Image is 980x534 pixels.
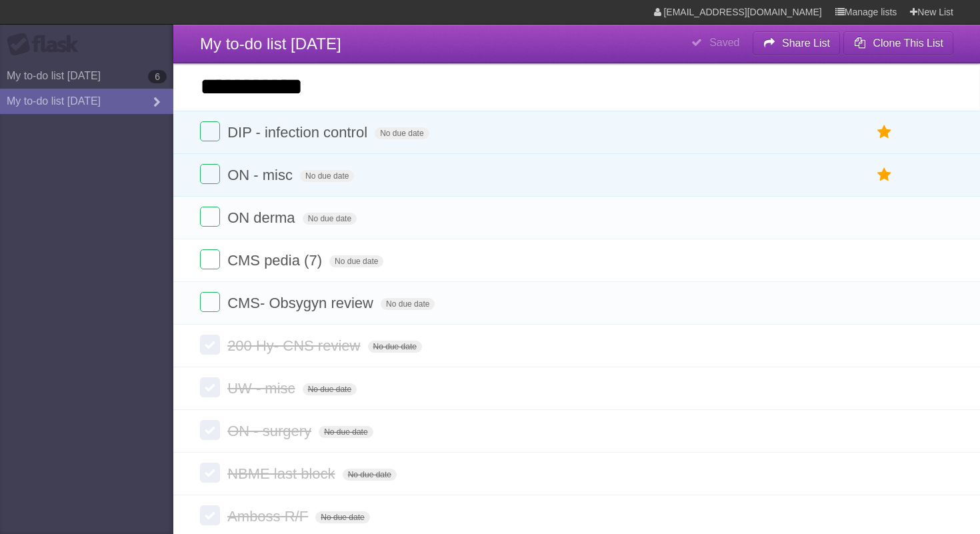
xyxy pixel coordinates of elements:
span: No due date [381,298,435,310]
span: No due date [303,383,357,395]
label: Done [200,207,220,227]
span: Amboss R/F [227,508,311,525]
span: CMS pedia (7) [227,252,325,269]
div: Flask [7,33,87,57]
span: DIP - infection control [227,124,371,141]
label: Done [200,377,220,397]
span: No due date [343,469,397,481]
span: My to-do list [DATE] [200,35,341,53]
b: Clone This List [873,37,943,49]
span: ON - misc [227,167,296,183]
span: 200 Hy- CNS review [227,337,363,354]
label: Star task [872,164,897,186]
span: No due date [300,170,354,182]
span: ON - surgery [227,423,315,439]
span: No due date [319,426,373,438]
span: CMS- Obsygyn review [227,295,377,311]
label: Star task [872,121,897,143]
b: 6 [148,70,167,83]
label: Done [200,505,220,525]
label: Done [200,463,220,483]
span: ON derma [227,209,298,226]
span: No due date [329,255,383,267]
span: No due date [315,511,369,523]
span: NBME last block [227,465,338,482]
button: Clone This List [843,31,953,55]
label: Done [200,249,220,269]
b: Share List [782,37,830,49]
span: No due date [375,127,429,139]
label: Done [200,121,220,141]
span: No due date [303,213,357,225]
button: Share List [753,31,841,55]
label: Done [200,420,220,440]
span: UW - misc [227,380,298,397]
b: Saved [709,37,739,48]
label: Done [200,292,220,312]
label: Done [200,335,220,355]
label: Done [200,164,220,184]
span: No due date [368,341,422,353]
